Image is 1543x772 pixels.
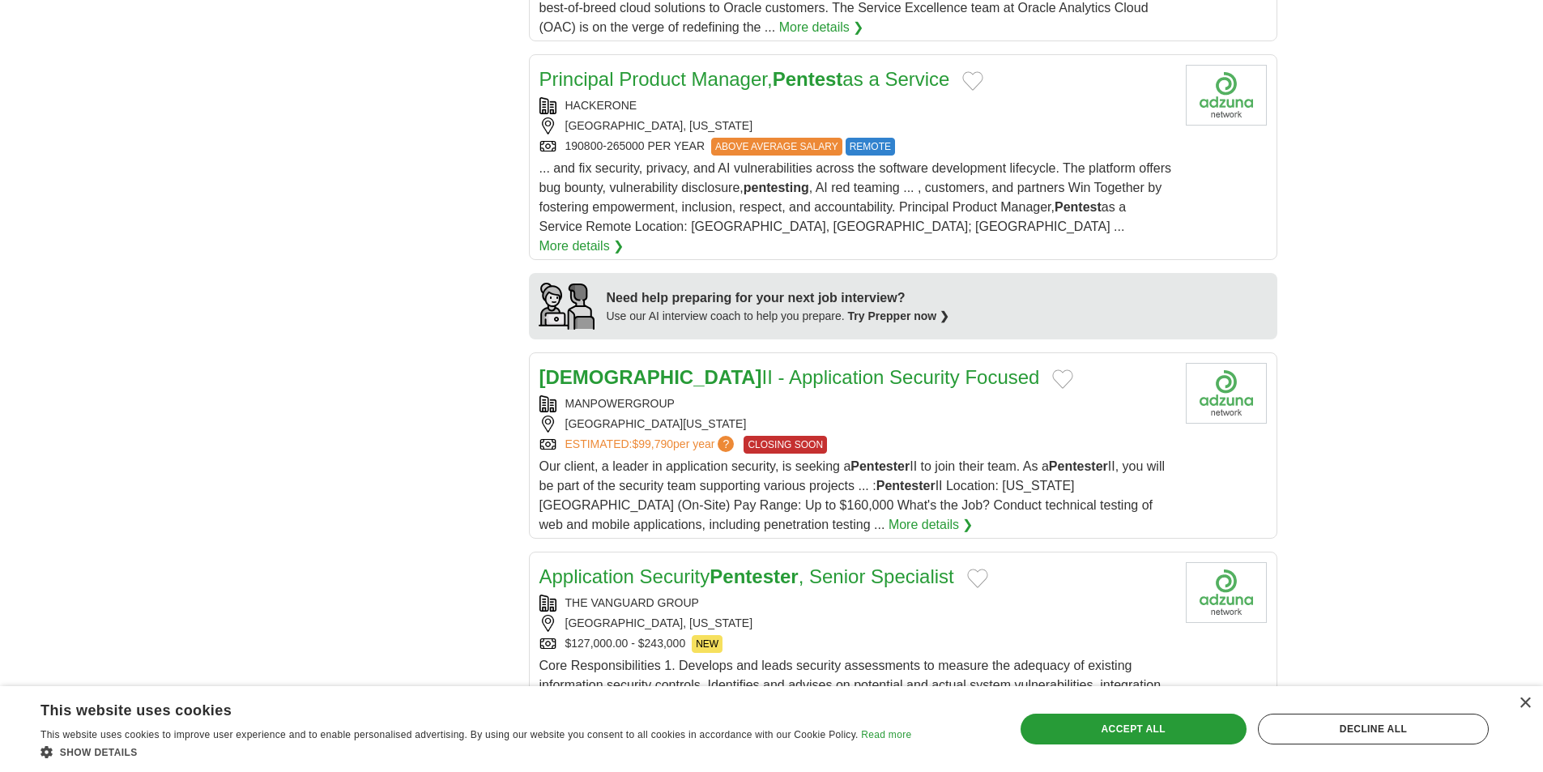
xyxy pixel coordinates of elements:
[1186,363,1267,424] img: Company logo
[539,416,1173,433] div: [GEOGRAPHIC_DATA][US_STATE]
[744,181,809,194] strong: pentesting
[1186,562,1267,623] img: Company logo
[889,515,974,535] a: More details ❯
[846,138,895,156] span: REMOTE
[60,747,138,758] span: Show details
[779,18,864,37] a: More details ❯
[539,659,1162,711] span: Core Responsibilities 1. Develops and leads security assessments to measure the adequacy of exist...
[539,97,1173,114] div: HACKERONE
[565,436,738,454] a: ESTIMATED:$99,790per year?
[1258,714,1489,744] div: Decline all
[539,366,762,388] strong: [DEMOGRAPHIC_DATA]
[539,366,1040,388] a: [DEMOGRAPHIC_DATA]II - Application Security Focused
[967,569,988,588] button: Add to favorite jobs
[1519,697,1531,710] div: Close
[1052,369,1073,389] button: Add to favorite jobs
[711,138,842,156] span: ABOVE AVERAGE SALARY
[539,565,954,587] a: Application SecurityPentester, Senior Specialist
[962,71,983,91] button: Add to favorite jobs
[861,729,911,740] a: Read more, opens a new window
[539,395,1173,412] div: MANPOWERGROUP
[40,744,911,760] div: Show details
[744,436,827,454] span: CLOSING SOON
[1055,200,1102,214] strong: Pentest
[539,615,1173,632] div: [GEOGRAPHIC_DATA], [US_STATE]
[539,68,950,90] a: Principal Product Manager,Pentestas a Service
[539,459,1166,531] span: Our client, a leader in application security, is seeking a II to join their team. As a II, you wi...
[539,138,1173,156] div: 190800-265000 PER YEAR
[40,696,871,720] div: This website uses cookies
[1049,459,1108,473] strong: Pentester
[539,161,1172,233] span: ... and fix security, privacy, and AI vulnerabilities across the software development lifecycle. ...
[710,565,798,587] strong: Pentester
[539,237,624,256] a: More details ❯
[876,479,936,493] strong: Pentester
[607,288,950,308] div: Need help preparing for your next job interview?
[692,635,722,653] span: NEW
[1186,65,1267,126] img: Company logo
[850,459,910,473] strong: Pentester
[539,595,1173,612] div: THE VANGUARD GROUP
[607,308,950,325] div: Use our AI interview coach to help you prepare.
[848,309,950,322] a: Try Prepper now ❯
[40,729,859,740] span: This website uses cookies to improve user experience and to enable personalised advertising. By u...
[773,68,843,90] strong: Pentest
[718,436,734,452] span: ?
[539,117,1173,134] div: [GEOGRAPHIC_DATA], [US_STATE]
[1021,714,1247,744] div: Accept all
[632,437,673,450] span: $99,790
[539,635,1173,653] div: $127,000.00 - $243,000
